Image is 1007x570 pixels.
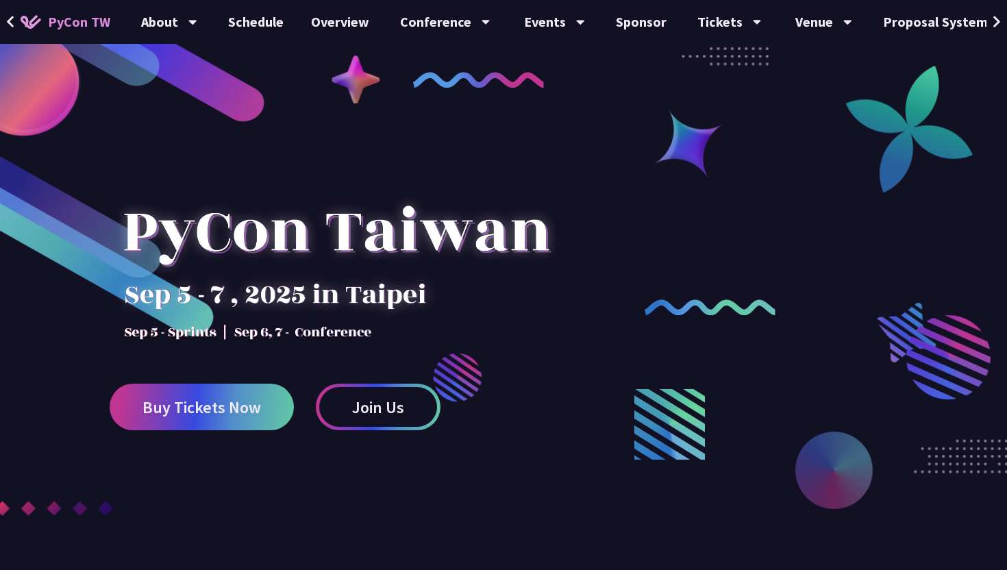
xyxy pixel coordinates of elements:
[7,5,124,39] a: PyCon TW
[142,399,261,416] span: Buy Tickets Now
[21,15,41,29] img: Home icon of PyCon TW 2025
[48,12,110,32] span: PyCon TW
[645,299,775,316] img: curly-2.e802c9f.png
[110,384,294,430] a: Buy Tickets Now
[316,384,440,430] a: Join Us
[352,399,404,416] span: Join Us
[413,72,544,88] img: curly-1.ebdbada.png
